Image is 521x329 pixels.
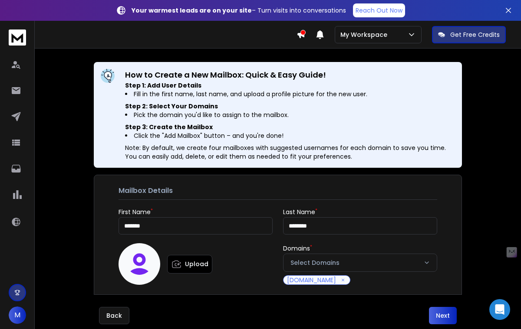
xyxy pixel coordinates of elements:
[125,69,455,81] h1: How to Create a New Mailbox: Quick & Easy Guide!
[132,6,346,15] p: – Turn visits into conversations
[125,90,455,98] li: Fill in the first name, last name, and upload a profile picture for the new user.
[119,208,153,216] label: First Name
[125,123,213,131] b: Step 3: Create the Mailbox
[353,3,405,17] a: Reach Out Now
[9,306,26,324] button: M
[125,131,455,140] li: Click the "Add Mailbox" button – and you're done!
[125,111,455,119] li: Pick the domain you'd like to assign to the mailbox.
[283,244,312,253] label: Domains
[283,254,437,272] button: Select Domains
[429,307,457,324] button: Next
[9,29,26,46] img: logo
[101,69,115,83] img: information
[125,102,218,111] b: Step 2: Select Your Domains
[489,299,510,320] div: Open Intercom Messenger
[450,30,500,39] p: Get Free Credits
[283,275,350,285] div: [DOMAIN_NAME]
[283,208,317,216] label: Last Name
[125,81,201,90] b: Step 1: Add User Details
[340,30,391,39] p: My Workspace
[119,186,437,200] p: Mailbox Details
[167,255,212,274] label: Upload
[99,307,129,324] button: Back
[125,143,455,161] div: Note: By default, we create four mailboxes with suggested usernames for each domain to save you t...
[432,26,506,43] button: Get Free Credits
[356,6,402,15] p: Reach Out Now
[132,6,252,15] strong: Your warmest leads are on your site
